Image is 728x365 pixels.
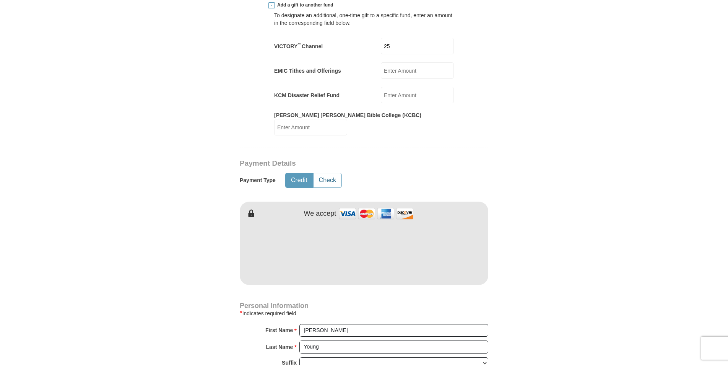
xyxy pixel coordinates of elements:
[240,309,488,318] div: Indicates required field
[266,342,293,352] strong: Last Name
[240,303,488,309] h4: Personal Information
[274,67,341,75] label: EMIC Tithes and Offerings
[240,177,276,184] h5: Payment Type
[274,11,454,27] div: To designate an additional, one-time gift to a specific fund, enter an amount in the correspondin...
[381,62,454,79] input: Enter Amount
[274,111,421,119] label: [PERSON_NAME] [PERSON_NAME] Bible College (KCBC)
[274,42,323,50] label: VICTORY Channel
[381,38,454,54] input: Enter Amount
[286,173,313,187] button: Credit
[274,119,347,135] input: Enter Amount
[275,2,333,8] span: Add a gift to another fund
[297,42,302,47] sup: ™
[274,91,340,99] label: KCM Disaster Relief Fund
[304,210,336,218] h4: We accept
[338,205,414,222] img: credit cards accepted
[265,325,293,336] strong: First Name
[314,173,341,187] button: Check
[240,159,435,168] h3: Payment Details
[381,87,454,103] input: Enter Amount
